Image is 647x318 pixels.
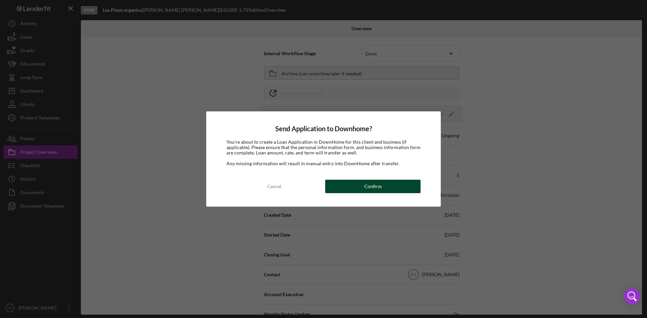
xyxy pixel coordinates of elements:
[226,161,399,166] span: Any missing information will result in manual entry into DownHome after transfer.
[226,125,421,133] h4: Send Application to Downhome?
[226,180,322,193] button: Cancel
[226,139,421,155] span: You're about to create a Loan Application in DownHome for this client and business (if applicable...
[624,288,640,305] div: Open Intercom Messenger
[267,180,281,193] div: Cancel
[325,180,421,193] button: Confirm
[364,180,382,193] div: Confirm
